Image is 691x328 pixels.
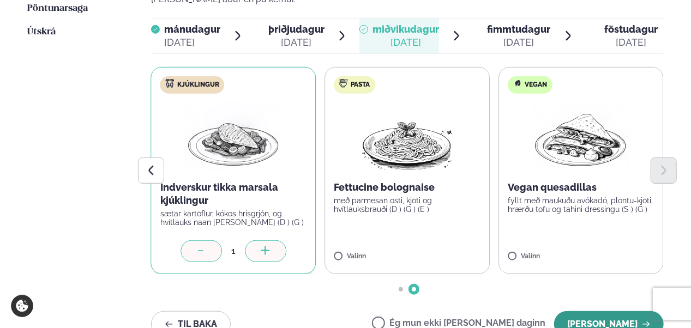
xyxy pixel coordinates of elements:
span: miðvikudagur [372,23,439,35]
p: Vegan quesadillas [508,181,654,194]
p: Indverskur tikka marsala kjúklingur [160,181,307,207]
span: Pöntunarsaga [27,4,88,13]
div: [DATE] [372,36,439,49]
a: Pöntunarsaga [27,2,88,15]
span: þriðjudagur [268,23,325,35]
button: Previous slide [138,157,164,184]
div: [DATE] [268,36,325,49]
p: með parmesan osti, kjöti og hvítlauksbrauði (D ) (G ) (E ) [334,196,480,214]
img: Quesadilla.png [533,102,629,172]
p: sætar kartöflur, kókos hrísgrjón, og hvítlauks naan [PERSON_NAME] (D ) (G ) [160,209,307,227]
button: Next slide [651,157,677,184]
img: chicken.svg [166,79,175,88]
span: Vegan [525,81,547,89]
span: Go to slide 1 [399,287,403,291]
div: 1 [222,245,245,257]
p: Fettucine bolognaise [334,181,480,194]
p: fyllt með maukuðu avókadó, plöntu-kjöti, hrærðu tofu og tahini dressingu (S ) (G ) [508,196,654,214]
a: Útskrá [27,26,56,39]
a: Cookie settings [11,295,33,317]
img: pasta.svg [339,79,348,88]
span: Kjúklingur [177,81,219,89]
div: [DATE] [487,36,550,49]
div: [DATE] [164,36,220,49]
span: Pasta [351,81,370,89]
span: Útskrá [27,27,56,37]
span: Go to slide 2 [412,287,416,291]
span: föstudagur [605,23,658,35]
img: Chicken-breast.png [185,102,281,172]
span: fimmtudagur [487,23,550,35]
img: Spagetti.png [359,102,455,172]
img: Vegan.svg [513,79,522,88]
div: [DATE] [605,36,658,49]
span: mánudagur [164,23,220,35]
